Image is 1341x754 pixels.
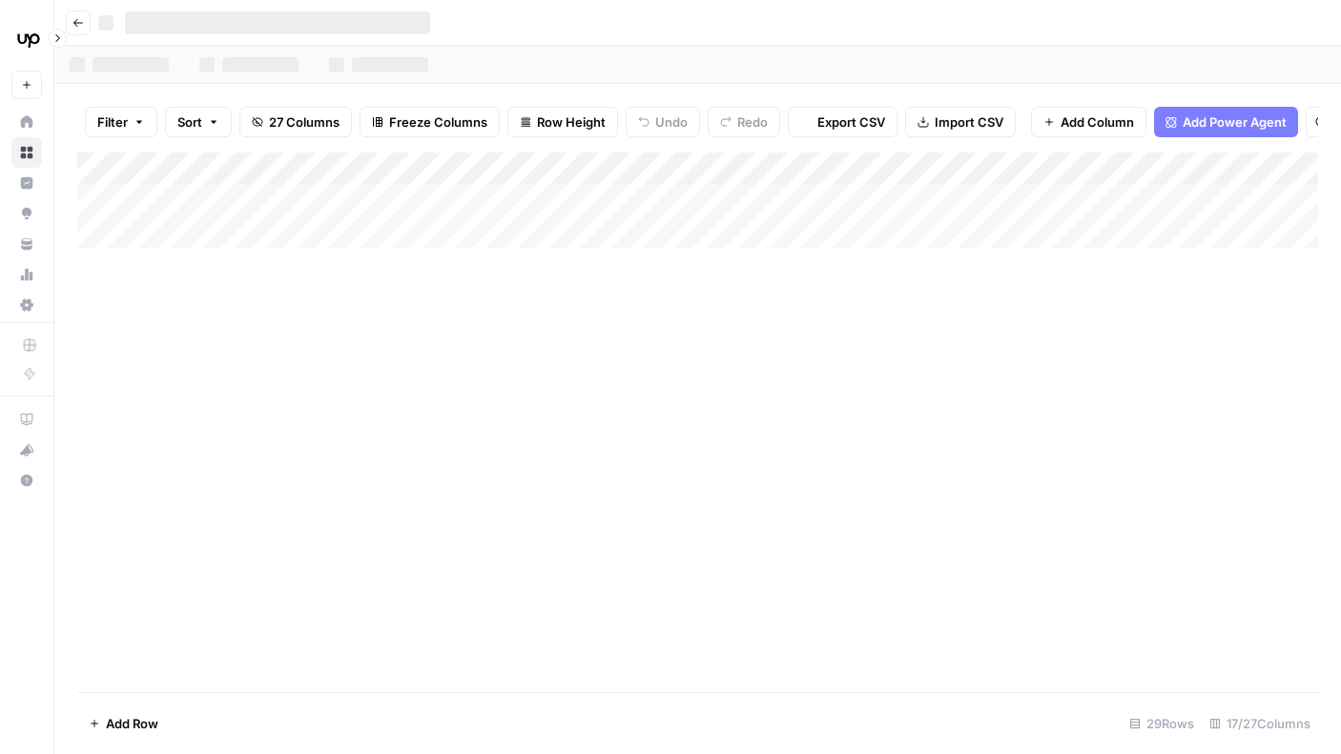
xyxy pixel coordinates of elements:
[1031,107,1146,137] button: Add Column
[655,112,688,132] span: Undo
[85,107,157,137] button: Filter
[1061,112,1134,132] span: Add Column
[788,107,897,137] button: Export CSV
[11,137,42,168] a: Browse
[11,198,42,229] a: Opportunities
[77,708,170,739] button: Add Row
[165,107,232,137] button: Sort
[708,107,780,137] button: Redo
[11,404,42,435] a: AirOps Academy
[935,112,1003,132] span: Import CSV
[11,15,42,63] button: Workspace: Upwork
[106,714,158,733] span: Add Row
[737,112,768,132] span: Redo
[177,112,202,132] span: Sort
[11,168,42,198] a: Insights
[537,112,606,132] span: Row Height
[817,112,885,132] span: Export CSV
[12,436,41,464] div: What's new?
[1183,112,1287,132] span: Add Power Agent
[1154,107,1298,137] button: Add Power Agent
[626,107,700,137] button: Undo
[360,107,500,137] button: Freeze Columns
[97,112,128,132] span: Filter
[905,107,1016,137] button: Import CSV
[11,435,42,465] button: What's new?
[269,112,340,132] span: 27 Columns
[11,229,42,259] a: Your Data
[1122,708,1202,739] div: 29 Rows
[11,107,42,137] a: Home
[1202,708,1318,739] div: 17/27 Columns
[239,107,352,137] button: 27 Columns
[11,465,42,496] button: Help + Support
[11,290,42,320] a: Settings
[507,107,618,137] button: Row Height
[389,112,487,132] span: Freeze Columns
[11,22,46,56] img: Upwork Logo
[11,259,42,290] a: Usage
